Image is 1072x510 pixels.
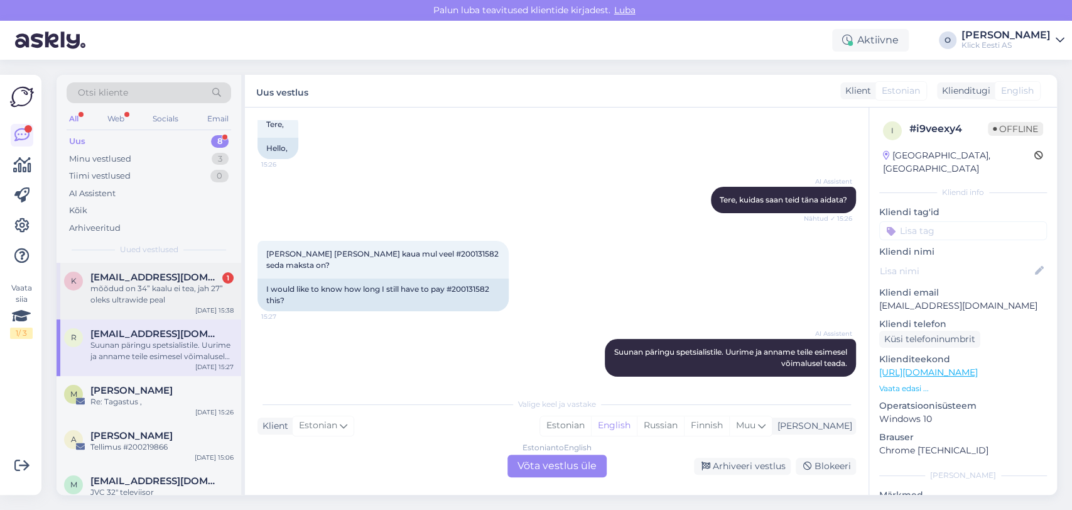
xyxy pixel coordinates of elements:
div: Klienditugi [937,84,990,97]
div: Tiimi vestlused [69,170,131,182]
div: [DATE] 15:06 [195,453,234,462]
span: Estonian [299,419,337,433]
span: i [891,126,894,135]
div: Estonian to English [522,442,592,453]
div: 0 [210,170,229,182]
span: Nähtud ✓ 15:26 [804,214,852,223]
span: AI Assistent [805,329,852,338]
span: Uued vestlused [120,244,178,255]
span: Muu [736,419,755,431]
p: Brauser [879,431,1047,444]
span: kriss123x@gmail.com [90,272,221,283]
div: Socials [150,111,181,127]
span: r [71,333,77,342]
p: Kliendi nimi [879,245,1047,258]
div: Re: Tagastus , [90,396,234,407]
div: Uus [69,135,85,148]
div: 8 [211,135,229,148]
span: 15:26 [261,160,308,169]
div: mõõdud on 34” kaalu ei tea, jah 27” oleks ultrawide peal [90,283,234,306]
div: Hello, [257,138,298,159]
img: Askly Logo [10,85,34,109]
div: Klient [257,419,288,433]
a: [PERSON_NAME]Klick Eesti AS [961,30,1064,50]
span: Estonian [882,84,920,97]
div: [GEOGRAPHIC_DATA], [GEOGRAPHIC_DATA] [883,149,1034,175]
div: Estonian [540,416,591,435]
p: [EMAIL_ADDRESS][DOMAIN_NAME] [879,299,1047,313]
input: Lisa tag [879,221,1047,240]
div: Minu vestlused [69,153,131,165]
a: [URL][DOMAIN_NAME] [879,367,978,378]
div: [PERSON_NAME] [879,470,1047,481]
span: 15:27 [805,377,852,387]
span: k [71,276,77,285]
span: Suunan päringu spetsialistile. Uurime ja anname teile esimesel võimalusel teada. [614,347,849,368]
div: Võta vestlus üle [507,455,607,477]
label: Uus vestlus [256,82,308,99]
div: [DATE] 15:27 [195,362,234,372]
span: Offline [988,122,1043,136]
span: marevl124@gmail.com [90,475,221,487]
span: Otsi kliente [78,86,128,99]
span: 15:27 [261,312,308,321]
p: Vaata edasi ... [879,383,1047,394]
span: A [71,435,77,444]
span: Alexey Dushkevich [90,430,173,441]
span: AI Assistent [805,177,852,186]
div: [DATE] 15:26 [195,407,234,417]
div: O [939,31,956,49]
p: Windows 10 [879,413,1047,426]
div: 1 [222,272,234,284]
div: Arhiveeri vestlus [694,458,791,475]
span: M [70,389,77,399]
div: Vaata siia [10,282,33,339]
p: Klienditeekond [879,353,1047,366]
div: Kliendi info [879,187,1047,198]
div: Email [205,111,231,127]
div: I would like to know how long I still have to pay #200131582 this? [257,279,509,311]
div: JVC 32" televiisor [90,487,234,498]
p: Märkmed [879,489,1047,502]
div: Klick Eesti AS [961,40,1051,50]
span: reelika.uibomae@note-ems.com [90,328,221,340]
div: [DATE] 15:38 [195,306,234,315]
div: Tellimus #200219866 [90,441,234,453]
span: Tere, [266,119,284,129]
p: Chrome [TECHNICAL_ID] [879,444,1047,457]
span: English [1001,84,1034,97]
div: All [67,111,81,127]
div: [PERSON_NAME] [961,30,1051,40]
p: Kliendi email [879,286,1047,299]
p: Kliendi telefon [879,318,1047,331]
p: Kliendi tag'id [879,206,1047,219]
span: [PERSON_NAME] [PERSON_NAME] kaua mul veel #200131582 seda maksta on? [266,249,501,270]
div: 3 [212,153,229,165]
span: Maili Kongas [90,385,173,396]
span: Luba [610,4,639,16]
span: m [70,480,77,489]
p: Operatsioonisüsteem [879,399,1047,413]
div: Küsi telefoninumbrit [879,331,980,348]
div: Blokeeri [796,458,856,475]
div: Arhiveeritud [69,222,121,235]
input: Lisa nimi [880,264,1032,278]
div: AI Assistent [69,187,116,200]
div: Suunan päringu spetsialistile. Uurime ja anname teile esimesel võimalusel teada. [90,340,234,362]
div: English [591,416,637,435]
div: Web [105,111,127,127]
div: # i9veexy4 [909,121,988,136]
div: Klient [840,84,871,97]
div: [PERSON_NAME] [772,419,852,433]
span: Tere, kuidas saan teid täna aidata? [720,195,847,204]
div: Russian [637,416,684,435]
div: Kõik [69,204,87,217]
div: Finnish [684,416,729,435]
div: Aktiivne [832,29,909,52]
div: 1 / 3 [10,328,33,339]
div: Valige keel ja vastake [257,399,856,410]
